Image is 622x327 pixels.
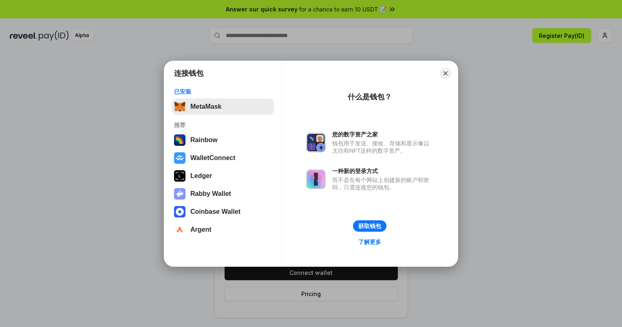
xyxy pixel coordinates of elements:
div: 一种新的登录方式 [332,167,433,175]
div: 推荐 [174,121,271,129]
button: Close [440,68,451,79]
div: Argent [190,226,212,233]
div: Ledger [190,172,212,180]
div: WalletConnect [190,154,236,162]
img: svg+xml,%3Csvg%20width%3D%22120%22%20height%3D%22120%22%20viewBox%3D%220%200%20120%20120%22%20fil... [174,134,185,146]
button: 获取钱包 [353,220,386,232]
div: 已安装 [174,88,271,95]
div: Rabby Wallet [190,190,231,198]
div: Coinbase Wallet [190,208,240,215]
button: WalletConnect [172,150,274,166]
img: svg+xml,%3Csvg%20fill%3D%22none%22%20height%3D%2233%22%20viewBox%3D%220%200%2035%2033%22%20width%... [174,101,185,112]
div: 了解更多 [358,238,381,246]
button: Rainbow [172,132,274,148]
div: 您的数字资产之家 [332,131,433,138]
h1: 连接钱包 [174,68,203,78]
img: svg+xml,%3Csvg%20xmlns%3D%22http%3A%2F%2Fwww.w3.org%2F2000%2Fsvg%22%20width%3D%2228%22%20height%3... [174,170,185,182]
div: 什么是钱包？ [348,92,392,102]
div: MetaMask [190,103,221,110]
img: svg+xml,%3Csvg%20width%3D%2228%22%20height%3D%2228%22%20viewBox%3D%220%200%2028%2028%22%20fill%3D... [174,206,185,217]
a: 了解更多 [353,237,386,247]
button: Rabby Wallet [172,186,274,202]
div: 获取钱包 [358,222,381,230]
img: svg+xml,%3Csvg%20xmlns%3D%22http%3A%2F%2Fwww.w3.org%2F2000%2Fsvg%22%20fill%3D%22none%22%20viewBox... [174,188,185,200]
button: Argent [172,222,274,238]
img: svg+xml,%3Csvg%20xmlns%3D%22http%3A%2F%2Fwww.w3.org%2F2000%2Fsvg%22%20fill%3D%22none%22%20viewBox... [306,169,326,189]
div: 而不是在每个网站上创建新的账户和密码，只需连接您的钱包。 [332,176,433,191]
div: Rainbow [190,136,218,144]
button: Coinbase Wallet [172,204,274,220]
img: svg+xml,%3Csvg%20xmlns%3D%22http%3A%2F%2Fwww.w3.org%2F2000%2Fsvg%22%20fill%3D%22none%22%20viewBox... [306,133,326,152]
button: MetaMask [172,99,274,115]
div: 钱包用于发送、接收、存储和显示像以太坊和NFT这样的数字资产。 [332,140,433,154]
button: Ledger [172,168,274,184]
img: svg+xml,%3Csvg%20width%3D%2228%22%20height%3D%2228%22%20viewBox%3D%220%200%2028%2028%22%20fill%3D... [174,152,185,164]
img: svg+xml,%3Csvg%20width%3D%2228%22%20height%3D%2228%22%20viewBox%3D%220%200%2028%2028%22%20fill%3D... [174,224,185,235]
